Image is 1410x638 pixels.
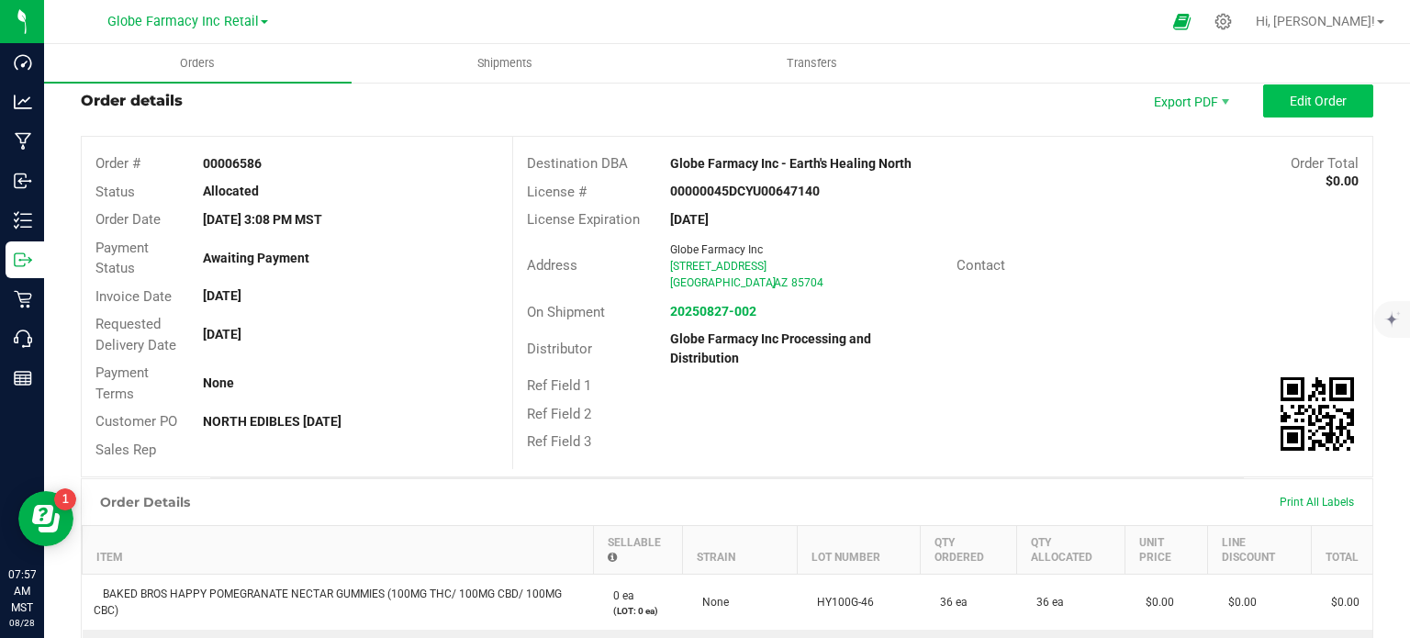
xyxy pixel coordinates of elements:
[203,212,322,227] strong: [DATE] 3:08 PM MST
[81,90,183,112] div: Order details
[1027,596,1064,609] span: 36 ea
[8,566,36,616] p: 07:57 AM MST
[1212,13,1235,30] div: Manage settings
[14,330,32,348] inline-svg: Call Center
[772,276,774,289] span: ,
[14,53,32,72] inline-svg: Dashboard
[670,304,756,319] a: 20250827-002
[1281,377,1354,451] img: Scan me!
[670,260,767,273] span: [STREET_ADDRESS]
[808,596,874,609] span: HY100G-46
[14,132,32,151] inline-svg: Manufacturing
[527,184,587,200] span: License #
[527,211,640,228] span: License Expiration
[527,257,577,274] span: Address
[95,184,135,200] span: Status
[14,211,32,229] inline-svg: Inventory
[791,276,823,289] span: 85704
[1161,4,1203,39] span: Open Ecommerce Menu
[1219,596,1257,609] span: $0.00
[527,377,591,394] span: Ref Field 1
[14,251,32,269] inline-svg: Outbound
[203,288,241,303] strong: [DATE]
[1311,526,1372,575] th: Total
[670,276,776,289] span: [GEOGRAPHIC_DATA]
[95,364,149,402] span: Payment Terms
[1280,496,1354,509] span: Print All Labels
[1322,596,1360,609] span: $0.00
[95,413,177,430] span: Customer PO
[957,257,1005,274] span: Contact
[527,155,628,172] span: Destination DBA
[593,526,682,575] th: Sellable
[1291,155,1359,172] span: Order Total
[95,211,161,228] span: Order Date
[1281,377,1354,451] qrcode: 00006586
[1208,526,1312,575] th: Line Discount
[100,495,190,509] h1: Order Details
[94,588,562,617] span: BAKED BROS HAPPY POMEGRANATE NECTAR GUMMIES (100MG THC/ 100MG CBD/ 100MG CBC)
[920,526,1016,575] th: Qty Ordered
[659,44,967,83] a: Transfers
[1326,173,1359,188] strong: $0.00
[527,406,591,422] span: Ref Field 2
[203,414,341,429] strong: NORTH EDIBLES [DATE]
[352,44,659,83] a: Shipments
[1016,526,1125,575] th: Qty Allocated
[155,55,240,72] span: Orders
[18,491,73,546] iframe: Resource center
[797,526,920,575] th: Lot Number
[83,526,594,575] th: Item
[203,375,234,390] strong: None
[14,93,32,111] inline-svg: Analytics
[1263,84,1373,118] button: Edit Order
[203,184,259,198] strong: Allocated
[14,369,32,387] inline-svg: Reports
[604,589,634,602] span: 0 ea
[95,442,156,458] span: Sales Rep
[670,184,820,198] strong: 00000045DCYU00647140
[107,14,259,29] span: Globe Farmacy Inc Retail
[44,44,352,83] a: Orders
[1135,84,1245,118] li: Export PDF
[14,290,32,308] inline-svg: Retail
[14,172,32,190] inline-svg: Inbound
[95,240,149,277] span: Payment Status
[527,433,591,450] span: Ref Field 3
[453,55,557,72] span: Shipments
[8,616,36,630] p: 08/28
[670,243,763,256] span: Globe Farmacy Inc
[774,276,788,289] span: AZ
[604,604,671,618] p: (LOT: 0 ea)
[95,288,172,305] span: Invoice Date
[682,526,797,575] th: Strain
[1256,14,1375,28] span: Hi, [PERSON_NAME]!
[670,156,912,171] strong: Globe Farmacy Inc - Earth's Healing North
[670,212,709,227] strong: [DATE]
[527,341,592,357] span: Distributor
[95,316,176,353] span: Requested Delivery Date
[1125,526,1208,575] th: Unit Price
[203,251,309,265] strong: Awaiting Payment
[693,596,729,609] span: None
[670,331,871,365] strong: Globe Farmacy Inc Processing and Distribution
[931,596,968,609] span: 36 ea
[1290,94,1347,108] span: Edit Order
[203,327,241,341] strong: [DATE]
[54,488,76,510] iframe: Resource center unread badge
[1136,596,1174,609] span: $0.00
[203,156,262,171] strong: 00006586
[762,55,862,72] span: Transfers
[527,304,605,320] span: On Shipment
[95,155,140,172] span: Order #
